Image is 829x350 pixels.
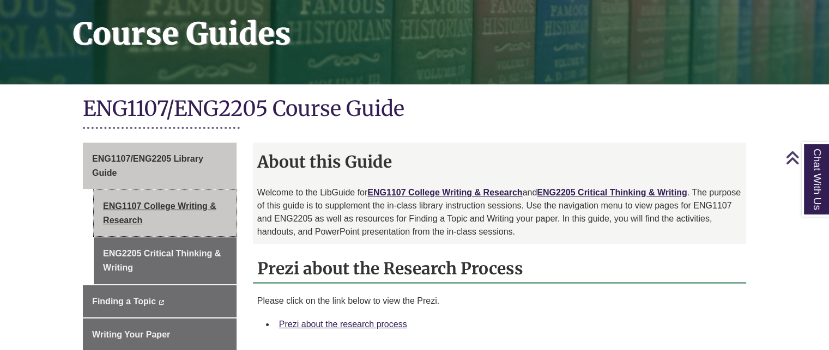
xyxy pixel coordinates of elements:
[253,148,746,175] h2: About this Guide
[785,150,826,165] a: Back to Top
[279,320,407,329] a: Prezi about the research process
[92,330,170,339] span: Writing Your Paper
[94,237,237,284] a: ENG2205 Critical Thinking & Writing
[537,188,687,197] a: ENG2205 Critical Thinking & Writing
[92,297,156,306] span: Finding a Topic
[92,154,203,177] span: ENG1107/ENG2205 Library Guide
[83,95,746,124] h1: ENG1107/ENG2205 Course Guide
[257,186,742,238] p: Welcome to the LibGuide for and . The purpose of this guide is to supplement the in-class library...
[83,285,237,318] a: Finding a Topic
[159,300,165,305] i: This link opens in a new window
[367,188,522,197] a: ENG1107 College Writing & Research
[94,190,237,236] a: ENG1107 College Writing & Research
[83,143,237,189] a: ENG1107/ENG2205 Library Guide
[253,255,746,284] h2: Prezi about the Research Process
[257,294,742,308] p: Please click on the link below to view the Prezi.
